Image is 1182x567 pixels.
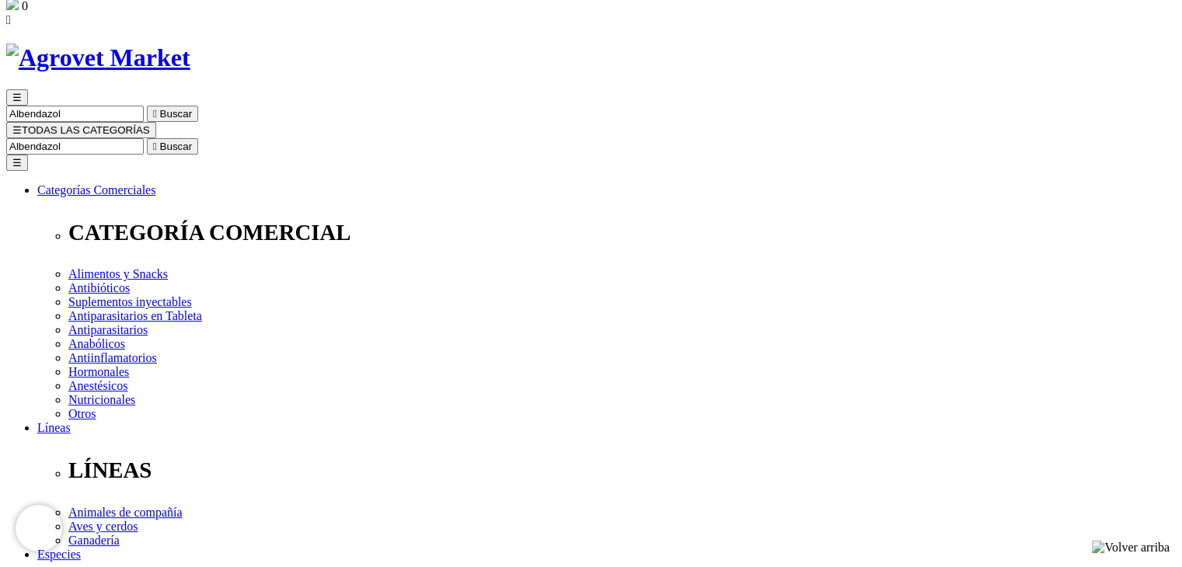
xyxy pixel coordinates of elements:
span: ☰ [12,92,22,103]
iframe: Brevo live chat [16,505,62,551]
a: Hormonales [68,365,129,378]
input: Buscar [6,106,144,122]
span: Buscar [160,141,192,152]
i:  [6,13,11,26]
a: Anestésicos [68,379,127,392]
i:  [153,141,157,152]
span: ☰ [12,124,22,136]
p: LÍNEAS [68,457,1176,483]
a: Antiparasitarios [68,323,148,336]
button:  Buscar [147,106,198,122]
a: Aves y cerdos [68,520,138,533]
a: Líneas [37,421,71,434]
a: Otros [68,407,96,420]
a: Antiinflamatorios [68,351,157,364]
a: Antiparasitarios en Tableta [68,309,202,322]
img: Volver arriba [1092,541,1170,555]
img: Agrovet Market [6,43,190,72]
a: Alimentos y Snacks [68,267,168,280]
button: ☰ [6,155,28,171]
button: ☰ [6,89,28,106]
i:  [153,108,157,120]
a: Categorías Comerciales [37,183,155,197]
a: Animales de compañía [68,506,183,519]
a: Suplementos inyectables [68,295,192,308]
button:  Buscar [147,138,198,155]
button: ☰TODAS LAS CATEGORÍAS [6,122,156,138]
a: Nutricionales [68,393,135,406]
a: Ganadería [68,534,120,547]
a: Especies [37,548,81,561]
a: Anabólicos [68,337,125,350]
p: CATEGORÍA COMERCIAL [68,220,1176,245]
input: Buscar [6,138,144,155]
a: Antibióticos [68,281,130,294]
span: Buscar [160,108,192,120]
